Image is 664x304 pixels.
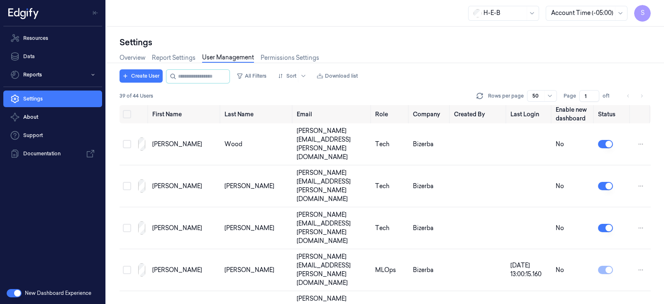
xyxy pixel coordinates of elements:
a: Documentation [3,145,102,162]
div: [PERSON_NAME] [225,266,290,275]
a: User Management [202,53,254,63]
div: [PERSON_NAME] [152,224,218,233]
button: About [3,109,102,125]
th: Email [293,105,372,123]
th: Last Name [221,105,293,123]
th: Role [372,105,410,123]
div: No [556,224,591,233]
th: First Name [149,105,221,123]
div: [PERSON_NAME] [152,182,218,191]
button: Reports [3,66,102,83]
button: Select row [123,140,131,148]
div: Tech [375,182,406,191]
button: Toggle Navigation [89,6,102,20]
div: [PERSON_NAME][EMAIL_ADDRESS][PERSON_NAME][DOMAIN_NAME] [297,253,369,287]
nav: pagination [622,90,647,102]
button: Create User [120,69,163,83]
div: [PERSON_NAME] [152,266,218,275]
div: Tech [375,224,406,233]
th: Company [410,105,451,123]
div: No [556,182,591,191]
div: [PERSON_NAME][EMAIL_ADDRESS][PERSON_NAME][DOMAIN_NAME] [297,127,369,162]
th: Last Login [507,105,552,123]
button: Select all [123,110,131,118]
div: [PERSON_NAME] [225,182,290,191]
div: MLOps [375,266,406,275]
div: Wood [225,140,290,149]
div: [PERSON_NAME] [225,224,290,233]
a: Overview [120,54,145,62]
div: Bizerba [413,182,447,191]
button: Select row [123,266,131,274]
a: Permissions Settings [261,54,319,62]
div: No [556,266,591,275]
p: Rows per page [488,92,524,100]
th: Enable new dashboard [552,105,595,123]
button: Download list [313,69,361,83]
div: [DATE] 13:00:15.160 [510,261,549,279]
span: 39 of 44 Users [120,92,153,100]
div: [PERSON_NAME] [152,140,218,149]
a: Resources [3,30,102,47]
span: Page [564,92,576,100]
a: Support [3,127,102,144]
div: [PERSON_NAME][EMAIL_ADDRESS][PERSON_NAME][DOMAIN_NAME] [297,211,369,245]
div: Bizerba [413,266,447,275]
a: Report Settings [152,54,195,62]
button: S [634,5,651,22]
div: No [556,140,591,149]
div: Settings [120,37,651,48]
th: Status [595,105,631,123]
div: [PERSON_NAME][EMAIL_ADDRESS][PERSON_NAME][DOMAIN_NAME] [297,169,369,203]
a: Settings [3,91,102,107]
th: Created By [451,105,507,123]
button: Select row [123,224,131,232]
span: of 1 [603,92,616,100]
div: Bizerba [413,224,447,233]
button: All Filters [233,69,270,83]
div: Bizerba [413,140,447,149]
button: Select row [123,182,131,190]
div: Tech [375,140,406,149]
a: Data [3,48,102,65]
